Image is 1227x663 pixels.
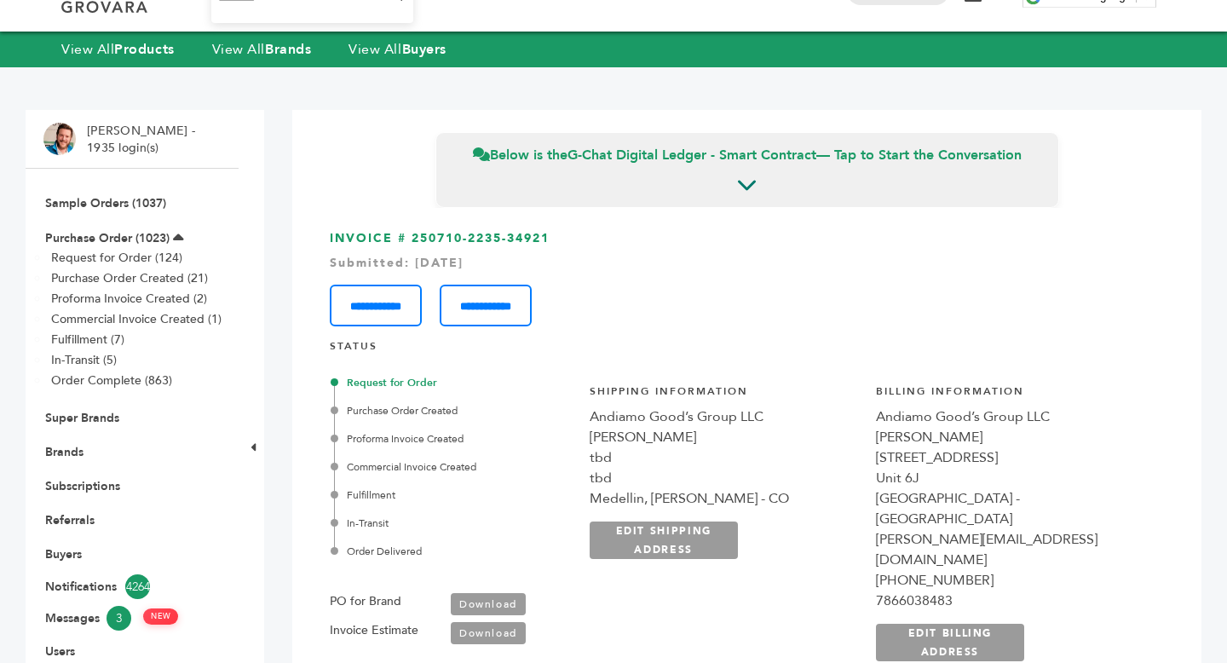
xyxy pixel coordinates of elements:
[590,384,859,407] h4: Shipping Information
[451,622,526,644] a: Download
[590,427,859,447] div: [PERSON_NAME]
[45,643,75,660] a: Users
[876,447,1145,468] div: [STREET_ADDRESS]
[473,146,1022,164] span: Below is the — Tap to Start the Conversation
[114,40,174,59] strong: Products
[45,546,82,562] a: Buyers
[349,40,446,59] a: View AllBuyers
[125,574,150,599] span: 4264
[330,620,418,641] label: Invoice Estimate
[876,427,1145,447] div: [PERSON_NAME]
[876,406,1145,427] div: Andiamo Good’s Group LLC
[45,574,219,599] a: Notifications4264
[567,146,816,164] strong: G-Chat Digital Ledger - Smart Contract
[45,606,219,631] a: Messages3 NEW
[330,339,1164,362] h4: STATUS
[45,410,119,426] a: Super Brands
[402,40,446,59] strong: Buyers
[451,593,526,615] a: Download
[876,468,1145,488] div: Unit 6J
[334,431,571,447] div: Proforma Invoice Created
[265,40,311,59] strong: Brands
[51,352,117,368] a: In-Transit (5)
[51,311,222,327] a: Commercial Invoice Created (1)
[590,406,859,427] div: Andiamo Good’s Group LLC
[51,331,124,348] a: Fulfillment (7)
[590,468,859,488] div: tbd
[334,375,571,390] div: Request for Order
[334,544,571,559] div: Order Delivered
[212,40,312,59] a: View AllBrands
[51,372,172,389] a: Order Complete (863)
[876,488,1145,529] div: [GEOGRAPHIC_DATA] - [GEOGRAPHIC_DATA]
[61,40,175,59] a: View AllProducts
[590,522,738,559] a: EDIT SHIPPING ADDRESS
[334,459,571,475] div: Commercial Invoice Created
[876,624,1024,661] a: EDIT BILLING ADDRESS
[45,444,84,460] a: Brands
[876,570,1145,591] div: [PHONE_NUMBER]
[876,591,1145,611] div: 7866038483
[876,529,1145,570] div: [PERSON_NAME][EMAIL_ADDRESS][DOMAIN_NAME]
[330,591,401,612] label: PO for Brand
[45,512,95,528] a: Referrals
[590,488,859,509] div: Medellin, [PERSON_NAME] - CO
[51,291,207,307] a: Proforma Invoice Created (2)
[107,606,131,631] span: 3
[45,195,166,211] a: Sample Orders (1037)
[45,478,120,494] a: Subscriptions
[45,230,170,246] a: Purchase Order (1023)
[51,270,208,286] a: Purchase Order Created (21)
[87,123,199,156] li: [PERSON_NAME] - 1935 login(s)
[334,516,571,531] div: In-Transit
[143,608,178,625] span: NEW
[51,250,182,266] a: Request for Order (124)
[330,255,1164,272] div: Submitted: [DATE]
[334,403,571,418] div: Purchase Order Created
[330,230,1164,326] h3: INVOICE # 250710-2235-34921
[876,384,1145,407] h4: Billing Information
[334,487,571,503] div: Fulfillment
[590,447,859,468] div: tbd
